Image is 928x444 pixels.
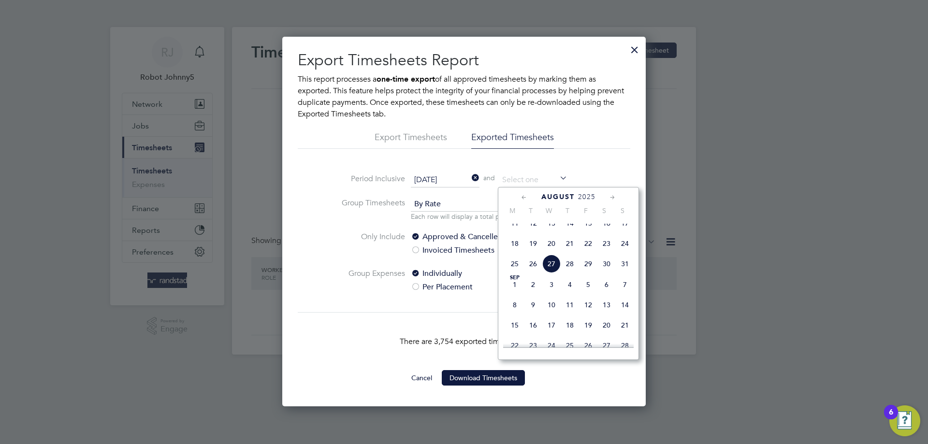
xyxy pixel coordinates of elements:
[616,214,634,232] span: 17
[561,336,579,355] span: 25
[542,316,561,334] span: 17
[889,412,893,425] div: 6
[616,316,634,334] span: 21
[597,296,616,314] span: 13
[579,275,597,294] span: 5
[506,296,524,314] span: 8
[616,234,634,253] span: 24
[377,74,435,84] b: one-time export
[561,296,579,314] span: 11
[597,336,616,355] span: 27
[298,336,630,347] p: There are 3,754 exported timesheets.
[499,173,567,187] input: Select one
[506,275,524,280] span: Sep
[541,193,575,201] span: August
[542,214,561,232] span: 13
[524,255,542,273] span: 26
[506,214,524,232] span: 11
[524,234,542,253] span: 19
[503,206,522,215] span: M
[479,173,499,187] span: and
[375,131,447,149] li: Export Timesheets
[889,405,920,436] button: Open Resource Center, 6 new notifications
[561,234,579,253] span: 21
[524,275,542,294] span: 2
[411,281,573,293] label: Per Placement
[579,214,597,232] span: 15
[298,73,630,120] p: This report processes a of all approved timesheets by marking them as exported. This feature help...
[506,234,524,253] span: 18
[616,336,634,355] span: 28
[597,316,616,334] span: 20
[524,336,542,355] span: 23
[524,316,542,334] span: 16
[561,255,579,273] span: 28
[579,316,597,334] span: 19
[616,296,634,314] span: 14
[577,206,595,215] span: F
[579,234,597,253] span: 22
[597,255,616,273] span: 30
[506,316,524,334] span: 15
[616,275,634,294] span: 7
[333,268,405,293] label: Group Expenses
[404,370,440,386] button: Cancel
[333,197,405,219] label: Group Timesheets
[579,336,597,355] span: 26
[411,268,573,279] label: Individually
[542,275,561,294] span: 3
[597,214,616,232] span: 16
[298,50,630,71] h2: Export Timesheets Report
[597,275,616,294] span: 6
[540,206,558,215] span: W
[579,255,597,273] span: 29
[579,296,597,314] span: 12
[561,316,579,334] span: 18
[411,197,506,212] span: By Rate
[542,255,561,273] span: 27
[578,193,595,201] span: 2025
[411,212,555,221] p: Each row will display a total per rate per worker
[542,336,561,355] span: 24
[524,296,542,314] span: 9
[561,214,579,232] span: 14
[411,231,573,243] label: Approved & Cancelled Timesheets
[442,370,525,386] button: Download Timesheets
[506,255,524,273] span: 25
[595,206,613,215] span: S
[542,296,561,314] span: 10
[333,173,405,186] label: Period Inclusive
[411,173,479,187] input: Select one
[558,206,577,215] span: T
[613,206,632,215] span: S
[616,255,634,273] span: 31
[411,244,573,256] label: Invoiced Timesheets
[506,336,524,355] span: 22
[506,275,524,294] span: 1
[522,206,540,215] span: T
[561,275,579,294] span: 4
[542,234,561,253] span: 20
[333,231,405,256] label: Only Include
[471,131,554,149] li: Exported Timesheets
[524,214,542,232] span: 12
[597,234,616,253] span: 23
